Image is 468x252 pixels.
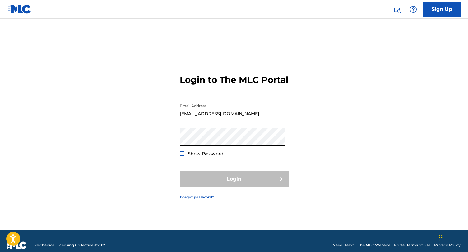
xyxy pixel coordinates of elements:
a: Forgot password? [180,194,214,200]
img: search [393,6,401,13]
h3: Login to The MLC Portal [180,74,288,85]
iframe: Chat Widget [437,222,468,252]
img: logo [7,241,27,249]
a: The MLC Website [358,242,390,248]
div: Help [407,3,419,16]
a: Sign Up [423,2,461,17]
a: Public Search [391,3,403,16]
div: Drag [439,228,443,247]
a: Portal Terms of Use [394,242,430,248]
img: help [410,6,417,13]
a: Need Help? [332,242,354,248]
span: Mechanical Licensing Collective © 2025 [34,242,106,248]
img: MLC Logo [7,5,31,14]
span: Show Password [188,151,224,156]
a: Privacy Policy [434,242,461,248]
